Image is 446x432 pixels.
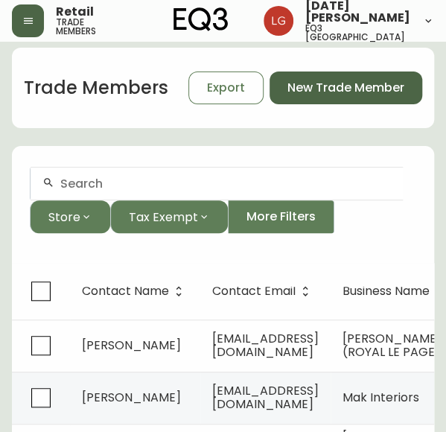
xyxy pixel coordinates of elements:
span: Store [48,208,80,226]
span: [PERSON_NAME] [82,389,181,406]
img: 2638f148bab13be18035375ceda1d187 [264,6,293,36]
button: New Trade Member [270,72,422,104]
span: Tax Exempt [129,208,198,226]
span: [PERSON_NAME] (ROYAL LE PAGE) [343,330,442,360]
img: logo [173,7,229,31]
button: Tax Exempt [110,200,228,233]
span: Retail [56,6,94,18]
span: [EMAIL_ADDRESS][DOMAIN_NAME] [212,382,319,413]
button: Export [188,72,264,104]
span: Mak Interiors [343,389,419,406]
span: New Trade Member [287,80,404,96]
input: Search [60,177,391,191]
h5: eq3 [GEOGRAPHIC_DATA] [305,24,410,42]
span: Contact Email [212,287,296,296]
span: [PERSON_NAME] [82,337,181,354]
span: Business Name [343,287,430,296]
button: Store [30,200,110,233]
span: Export [207,80,245,96]
span: More Filters [246,209,316,225]
span: Contact Name [82,287,169,296]
span: Contact Email [212,285,315,298]
h5: trade members [56,18,126,36]
span: Contact Name [82,285,188,298]
span: [EMAIL_ADDRESS][DOMAIN_NAME] [212,330,319,360]
button: More Filters [228,200,334,233]
h1: Trade Members [24,75,168,101]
